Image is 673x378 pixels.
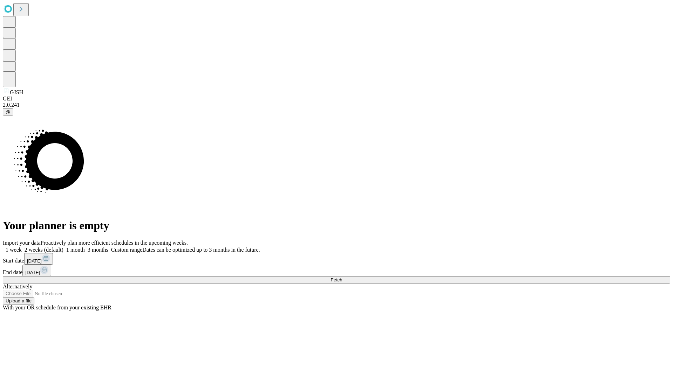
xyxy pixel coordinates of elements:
span: @ [6,109,11,114]
span: 1 month [66,247,85,253]
span: GJSH [10,89,23,95]
div: 2.0.241 [3,102,670,108]
button: Fetch [3,276,670,283]
span: Alternatively [3,283,32,289]
span: Fetch [331,277,342,282]
div: GEI [3,96,670,102]
span: Custom range [111,247,142,253]
span: 1 week [6,247,22,253]
span: With your OR schedule from your existing EHR [3,304,111,310]
span: 3 months [88,247,108,253]
span: 2 weeks (default) [25,247,63,253]
div: Start date [3,253,670,265]
span: Import your data [3,240,41,246]
h1: Your planner is empty [3,219,670,232]
button: [DATE] [22,265,51,276]
button: Upload a file [3,297,34,304]
span: [DATE] [25,270,40,275]
div: End date [3,265,670,276]
span: Dates can be optimized up to 3 months in the future. [142,247,260,253]
span: Proactively plan more efficient schedules in the upcoming weeks. [41,240,188,246]
button: @ [3,108,13,115]
span: [DATE] [27,258,42,264]
button: [DATE] [24,253,53,265]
